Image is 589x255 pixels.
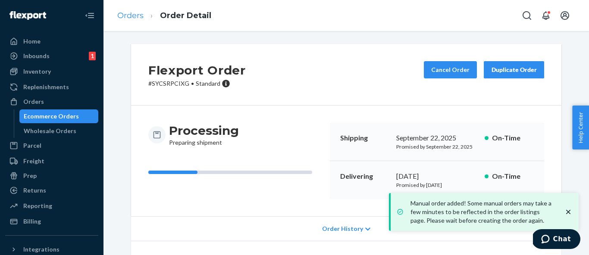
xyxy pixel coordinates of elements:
p: Manual order added! Some manual orders may take a few minutes to be reflected in the order listin... [410,199,555,225]
button: Cancel Order [424,61,477,78]
button: Open account menu [556,7,573,24]
a: Inventory [5,65,98,78]
div: Inbounds [23,52,50,60]
div: Billing [23,217,41,226]
button: Duplicate Order [484,61,544,78]
a: Home [5,34,98,48]
div: Freight [23,157,44,165]
a: Ecommerce Orders [19,109,99,123]
p: On-Time [492,171,534,181]
div: Parcel [23,141,41,150]
a: Freight [5,154,98,168]
div: [DATE] [396,171,478,181]
p: Promised by September 22, 2025 [396,143,478,150]
img: Flexport logo [9,11,46,20]
a: Orders [5,95,98,109]
p: Promised by [DATE] [396,181,478,189]
div: Wholesale Orders [24,127,76,135]
div: Inventory [23,67,51,76]
a: Parcel [5,139,98,152]
button: Help Center [572,106,589,149]
a: Replenishments [5,80,98,94]
button: Open Search Box [518,7,536,24]
div: Duplicate Order [491,65,537,74]
a: Billing [5,215,98,228]
p: On-Time [492,133,534,143]
div: Returns [23,186,46,195]
a: Order Detail [160,11,211,20]
p: Shipping [340,133,389,143]
span: Order History [322,224,363,233]
div: Ecommerce Orders [24,112,79,121]
a: Orders [117,11,144,20]
button: Close Navigation [81,7,98,24]
button: Open notifications [537,7,555,24]
a: Returns [5,183,98,197]
p: # SYCSRPCIXG [148,79,246,88]
div: Home [23,37,41,46]
span: • [191,80,194,87]
div: Preparing shipment [169,123,239,147]
a: Inbounds1 [5,49,98,63]
a: Wholesale Orders [19,124,99,138]
div: 1 [89,52,96,60]
div: Prep [23,171,37,180]
h2: Flexport Order [148,61,246,79]
div: Replenishments [23,83,69,91]
div: Integrations [23,245,60,254]
div: Reporting [23,202,52,210]
h3: Processing [169,123,239,138]
iframe: Opens a widget where you can chat to one of our agents [533,229,580,251]
a: Reporting [5,199,98,213]
div: September 22, 2025 [396,133,478,143]
a: Prep [5,169,98,183]
p: Delivering [340,171,389,181]
div: Orders [23,97,44,106]
ol: breadcrumbs [110,3,218,28]
span: Standard [196,80,220,87]
svg: close toast [564,208,573,216]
